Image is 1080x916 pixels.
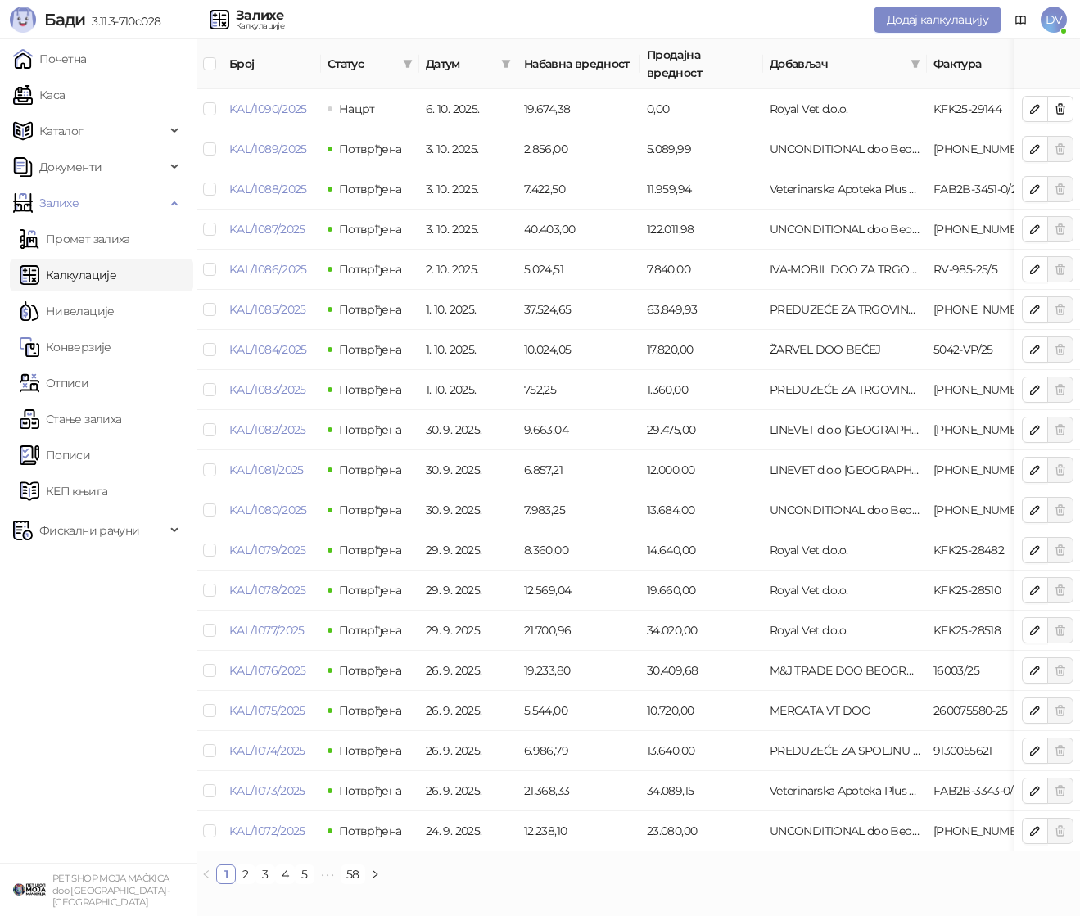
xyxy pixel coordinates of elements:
[517,290,640,330] td: 37.524,65
[341,864,365,884] li: 58
[339,422,401,437] span: Потврђена
[763,39,927,89] th: Добављач
[237,865,255,883] a: 2
[640,210,763,250] td: 122.011,98
[640,129,763,169] td: 5.089,99
[201,869,211,879] span: left
[39,187,79,219] span: Залихе
[763,410,927,450] td: LINEVET d.o.o Nova Pazova
[216,864,236,884] li: 1
[419,651,517,691] td: 26. 9. 2025.
[229,543,306,557] a: KAL/1079/2025
[339,342,401,357] span: Потврђена
[339,222,401,237] span: Потврђена
[517,611,640,651] td: 21.700,96
[339,703,401,718] span: Потврђена
[20,331,111,363] a: Конверзије
[339,583,401,598] span: Потврђена
[763,290,927,330] td: PREDUZEĆE ZA TRGOVINU I USLUGE LETO DOO BEOGRAD (ZEMUN)
[339,382,401,397] span: Потврђена
[13,79,65,111] a: Каса
[20,367,88,399] a: Отписи
[763,450,927,490] td: LINEVET d.o.o Nova Pazova
[517,250,640,290] td: 5.024,51
[419,330,517,370] td: 1. 10. 2025.
[217,865,235,883] a: 1
[236,864,255,884] li: 2
[328,55,396,73] span: Статус
[498,52,514,76] span: filter
[229,382,306,397] a: KAL/1083/2025
[39,151,102,183] span: Документи
[44,10,85,29] span: Бади
[339,543,401,557] span: Потврђена
[640,530,763,571] td: 14.640,00
[874,7,1001,33] button: Додај калкулацију
[314,864,341,884] span: •••
[229,302,306,317] a: KAL/1085/2025
[339,102,375,116] span: Нацрт
[763,571,927,611] td: Royal Vet d.o.o.
[640,611,763,651] td: 34.020,00
[763,611,927,651] td: Royal Vet d.o.o.
[255,864,275,884] li: 3
[640,651,763,691] td: 30.409,68
[52,873,169,908] small: PET SHOP MOJA MAČKICA doo [GEOGRAPHIC_DATA]-[GEOGRAPHIC_DATA]
[229,783,305,798] a: KAL/1073/2025
[517,450,640,490] td: 6.857,21
[229,703,305,718] a: KAL/1075/2025
[229,422,306,437] a: KAL/1082/2025
[10,7,36,33] img: Logo
[419,290,517,330] td: 1. 10. 2025.
[339,623,401,638] span: Потврђена
[296,865,314,883] a: 5
[256,865,274,883] a: 3
[419,89,517,129] td: 6. 10. 2025.
[229,583,306,598] a: KAL/1078/2025
[295,864,314,884] li: 5
[517,771,640,811] td: 21.368,33
[419,571,517,611] td: 29. 9. 2025.
[39,115,84,147] span: Каталог
[419,450,517,490] td: 30. 9. 2025.
[419,370,517,410] td: 1. 10. 2025.
[763,691,927,731] td: MERCATA VT DOO
[13,873,46,906] img: 64x64-companyLogo-9f44b8df-f022-41eb-b7d6-300ad218de09.png
[640,370,763,410] td: 1.360,00
[640,39,763,89] th: Продајна вредност
[763,169,927,210] td: Veterinarska Apoteka Plus Plus d.o.o.
[907,52,924,76] span: filter
[501,59,511,69] span: filter
[640,290,763,330] td: 63.849,93
[517,129,640,169] td: 2.856,00
[763,771,927,811] td: Veterinarska Apoteka Plus Plus d.o.o.
[419,530,517,571] td: 29. 9. 2025.
[640,811,763,851] td: 23.080,00
[229,262,307,277] a: KAL/1086/2025
[20,223,130,255] a: Промет залиха
[517,169,640,210] td: 7.422,50
[197,864,216,884] li: Претходна страна
[763,210,927,250] td: UNCONDITIONAL doo Beograd (Zemun)
[341,865,364,883] a: 58
[1041,7,1067,33] span: DV
[197,864,216,884] button: left
[20,259,116,291] a: Калкулације
[640,731,763,771] td: 13.640,00
[419,410,517,450] td: 30. 9. 2025.
[229,222,305,237] a: KAL/1087/2025
[763,89,927,129] td: Royal Vet d.o.o.
[20,403,121,435] a: Стање залиха
[517,330,640,370] td: 10.024,05
[20,475,107,508] a: КЕП књига
[339,302,401,317] span: Потврђена
[517,89,640,129] td: 19.674,38
[763,250,927,290] td: IVA-MOBIL DOO ZA TRGOVINU SUBOTICA SUBOTICA, MAGNETNA POLJA 1
[517,410,640,450] td: 9.663,04
[763,129,927,169] td: UNCONDITIONAL doo Beograd (Zemun)
[517,691,640,731] td: 5.544,00
[640,169,763,210] td: 11.959,94
[229,823,305,838] a: KAL/1072/2025
[314,864,341,884] li: Следећих 5 Страна
[39,514,139,547] span: Фискални рачуни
